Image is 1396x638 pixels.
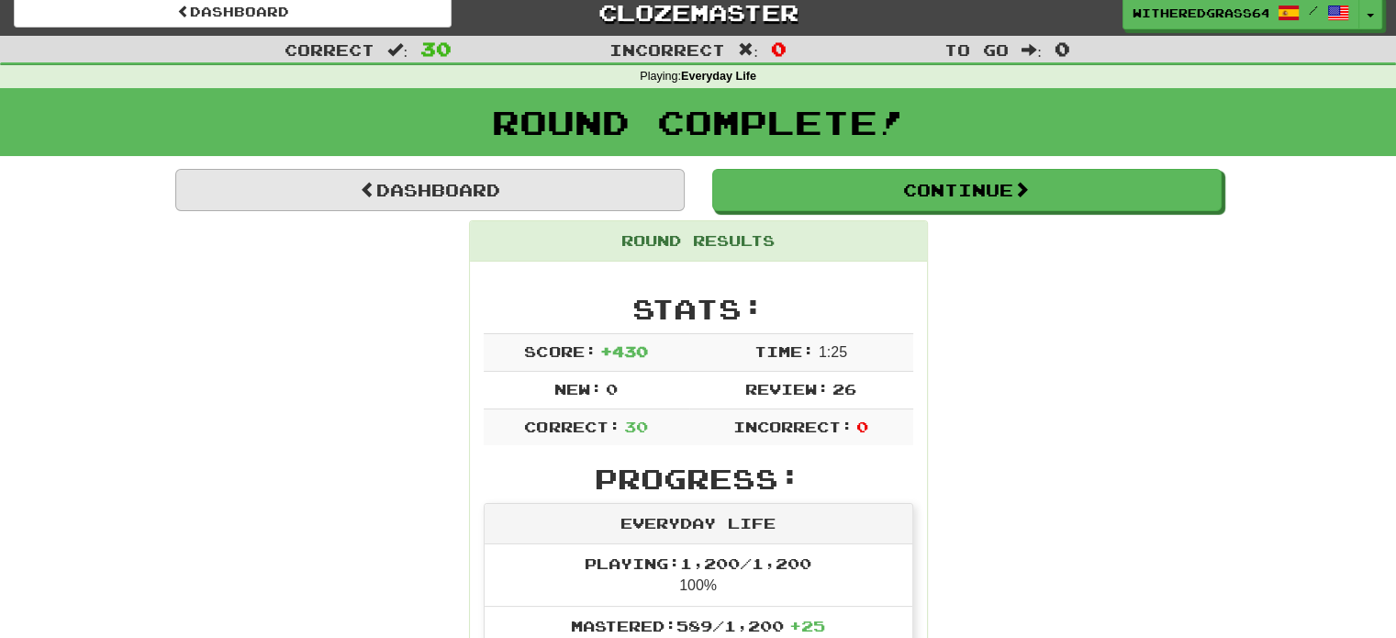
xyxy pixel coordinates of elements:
[387,42,408,58] span: :
[832,380,856,397] span: 26
[819,344,847,360] span: 1 : 25
[484,294,913,324] h2: Stats:
[1133,5,1268,21] span: WitheredGrass6488
[738,42,758,58] span: :
[606,380,618,397] span: 0
[712,169,1222,211] button: Continue
[571,617,825,634] span: Mastered: 589 / 1,200
[609,40,725,59] span: Incorrect
[585,554,811,572] span: Playing: 1,200 / 1,200
[681,70,756,83] strong: Everyday Life
[1055,38,1070,60] span: 0
[771,38,787,60] span: 0
[600,342,648,360] span: + 430
[420,38,452,60] span: 30
[175,169,685,211] a: Dashboard
[745,380,829,397] span: Review:
[554,380,602,397] span: New:
[733,418,853,435] span: Incorrect:
[470,221,927,262] div: Round Results
[485,504,912,544] div: Everyday Life
[856,418,868,435] span: 0
[485,544,912,607] li: 100%
[524,418,620,435] span: Correct:
[484,464,913,494] h2: Progress:
[1022,42,1042,58] span: :
[944,40,1009,59] span: To go
[624,418,648,435] span: 30
[789,617,825,634] span: + 25
[1309,4,1318,17] span: /
[6,104,1390,140] h1: Round Complete!
[524,342,596,360] span: Score:
[754,342,814,360] span: Time:
[285,40,374,59] span: Correct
